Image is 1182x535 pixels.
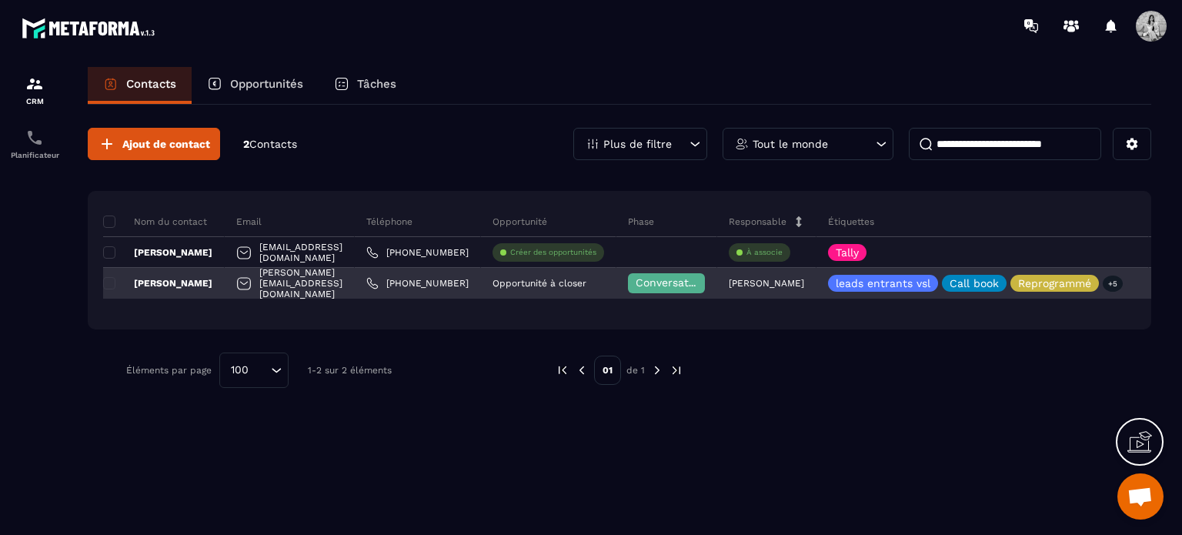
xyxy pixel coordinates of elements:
[575,363,589,377] img: prev
[122,136,210,152] span: Ajout de contact
[103,277,212,289] p: [PERSON_NAME]
[88,128,220,160] button: Ajout de contact
[366,216,412,228] p: Téléphone
[626,364,645,376] p: de 1
[236,216,262,228] p: Email
[25,75,44,93] img: formation
[126,77,176,91] p: Contacts
[249,138,297,150] span: Contacts
[366,277,469,289] a: [PHONE_NUMBER]
[492,278,586,289] p: Opportunité à closer
[729,278,804,289] p: [PERSON_NAME]
[836,278,930,289] p: leads entrants vsl
[492,216,547,228] p: Opportunité
[22,14,160,42] img: logo
[225,362,254,379] span: 100
[88,67,192,104] a: Contacts
[636,276,755,289] span: Conversation en cours
[230,77,303,91] p: Opportunités
[628,216,654,228] p: Phase
[308,365,392,376] p: 1-2 sur 2 éléments
[254,362,267,379] input: Search for option
[650,363,664,377] img: next
[219,353,289,388] div: Search for option
[556,363,569,377] img: prev
[103,216,207,228] p: Nom du contact
[4,97,65,105] p: CRM
[192,67,319,104] a: Opportunités
[1018,278,1091,289] p: Reprogrammé
[603,139,672,149] p: Plus de filtre
[4,151,65,159] p: Planificateur
[950,278,999,289] p: Call book
[828,216,874,228] p: Étiquettes
[669,363,683,377] img: next
[357,77,396,91] p: Tâches
[4,117,65,171] a: schedulerschedulerPlanificateur
[243,137,297,152] p: 2
[594,356,621,385] p: 01
[1117,473,1164,520] div: Ouvrir le chat
[1103,276,1123,292] p: +5
[753,139,828,149] p: Tout le monde
[746,247,783,258] p: À associe
[25,129,44,147] img: scheduler
[4,63,65,117] a: formationformationCRM
[319,67,412,104] a: Tâches
[103,246,212,259] p: [PERSON_NAME]
[126,365,212,376] p: Éléments par page
[510,247,596,258] p: Créer des opportunités
[836,247,859,258] p: Tally
[366,246,469,259] a: [PHONE_NUMBER]
[729,216,786,228] p: Responsable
